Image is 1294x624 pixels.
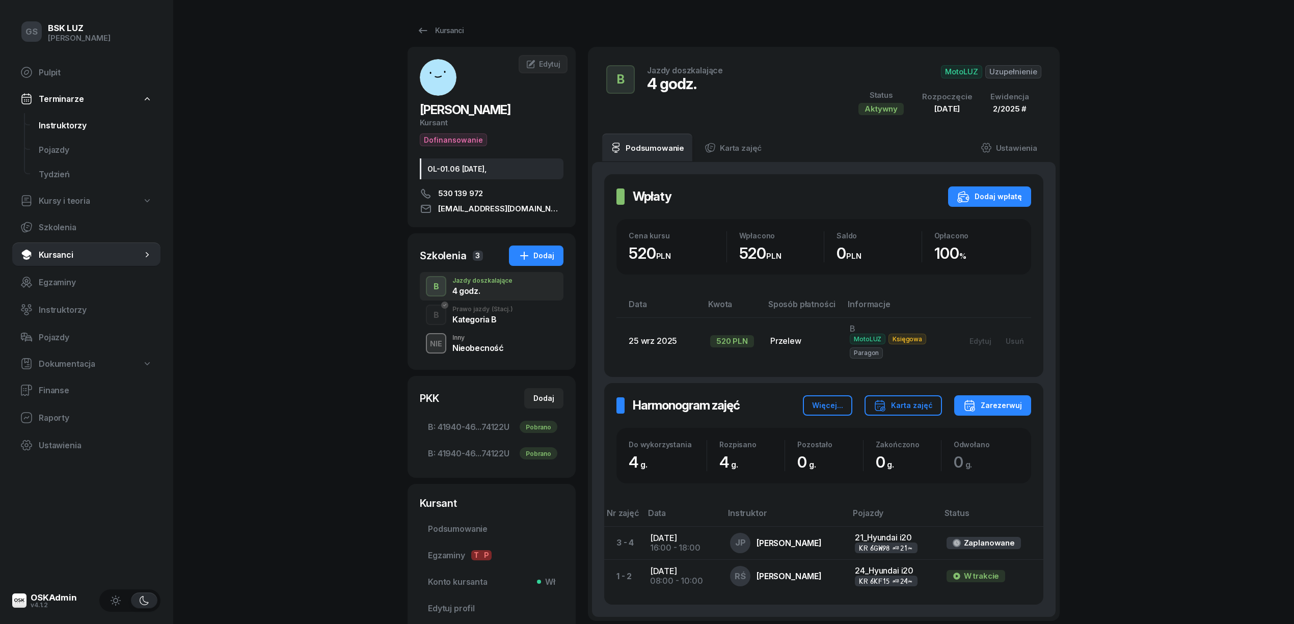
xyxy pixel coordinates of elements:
div: 0 [797,453,862,471]
div: 4 godz. [452,287,513,295]
button: Dodaj [509,246,563,266]
div: 520 [629,244,726,262]
div: Zarezerwuj [963,399,1022,412]
th: Sposób płatności [762,299,842,318]
a: Egzaminy [12,270,160,294]
span: 41940-46...74122 [428,449,555,458]
button: B [606,65,635,94]
div: Kategoria B [452,315,513,323]
div: Zaplanowane [964,538,1015,548]
div: Rozpisano [719,440,785,449]
a: Konto kursantaWł [420,569,563,594]
span: 3 [473,251,483,261]
div: 100 [934,244,1019,262]
small: g. [640,459,648,470]
span: Uzupełnienie [985,65,1041,78]
small: g. [965,459,973,470]
button: Więcej... [803,395,852,416]
button: Dodaj [524,388,563,409]
span: Księgowa [888,334,926,344]
span: Paragon [850,347,883,358]
a: EgzaminyTP [420,543,563,567]
div: Kursant [420,496,563,510]
span: [DATE] [934,104,960,114]
span: RŚ [735,572,746,581]
a: [EMAIL_ADDRESS][DOMAIN_NAME] [420,203,563,215]
a: Ustawienia [973,133,1045,162]
div: Dodaj [518,250,554,262]
a: Tydzień [31,162,160,186]
span: MotoLUZ [850,334,885,344]
div: OSKAdmin [31,593,77,602]
span: Szkolenia [39,223,152,232]
td: 1 - 2 [604,560,642,593]
span: [EMAIL_ADDRESS][DOMAIN_NAME] [438,203,563,215]
div: Prawo jazdy [452,306,513,312]
span: 530 139 972 [438,187,483,200]
span: B: [428,449,436,458]
a: Podsumowanie [420,517,563,541]
div: [PERSON_NAME] [757,539,822,547]
button: MotoLUZUzupełnienie [941,65,1041,78]
th: Informacje [842,299,954,318]
div: OL-01.06 [DATE], [420,158,563,179]
a: Karta zajęć [696,133,770,162]
button: Dodaj wpłatę [948,186,1031,207]
span: Kursanci [39,250,142,260]
div: [PERSON_NAME] [48,34,111,43]
div: 21_Hyundai i20 [855,533,930,542]
div: [PERSON_NAME] [757,572,822,580]
span: T [471,550,481,560]
span: 2/2025 # [993,104,1027,114]
span: Pojazdy [39,145,152,155]
div: Edytuj [969,337,991,345]
div: B [429,280,443,293]
small: PLN [846,251,861,261]
div: Więcej... [812,399,843,412]
a: Instruktorzy [31,113,160,138]
a: Kursanci [12,242,160,267]
span: Pojazdy [39,333,152,342]
div: Kursant [420,118,563,127]
div: 520 PLN [710,335,754,347]
div: Rozpoczęcie [922,92,972,101]
a: Raporty [12,405,160,430]
a: 530 139 972 [420,187,563,200]
small: % [959,251,966,261]
a: Kursanci [408,20,473,41]
button: Karta zajęć [865,395,942,416]
td: [DATE] [642,526,722,559]
a: B:41940-46...74122UPobrano [420,415,563,439]
div: NIE [426,337,446,350]
div: B [613,69,629,90]
div: Opłacono [934,231,1019,240]
span: Ustawienia [39,441,152,450]
td: 3 - 4 [604,526,642,559]
button: BPrawo jazdy(Stacj.)Kategoria B [420,301,563,329]
span: Tydzień [39,170,152,179]
th: Nr zajęć [604,508,642,527]
span: [PERSON_NAME] [420,102,510,117]
div: 0 [837,244,922,262]
span: Instruktorzy [39,305,152,315]
div: Jazdy doszkalające [452,278,513,284]
div: Aktywny [858,103,904,115]
span: Podsumowanie [428,524,555,534]
a: Podsumowanie [602,133,692,162]
span: Terminarze [39,94,84,104]
a: Ustawienia [12,433,160,457]
div: B [429,308,443,322]
a: Pojazdy [31,138,160,162]
div: W trakcie [947,570,1006,582]
small: PLN [656,251,671,261]
span: 41940-46...74122 [428,422,555,432]
span: B: [428,422,436,432]
div: Kursanci [417,24,464,37]
span: P [481,550,492,560]
div: KR 6KF15 (24) [859,577,913,585]
span: Pulpit [39,68,152,77]
div: Saldo [837,231,922,240]
div: Nieobecność [452,344,504,352]
span: Edytuj profil [428,604,555,613]
span: Egzaminy [39,278,152,287]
